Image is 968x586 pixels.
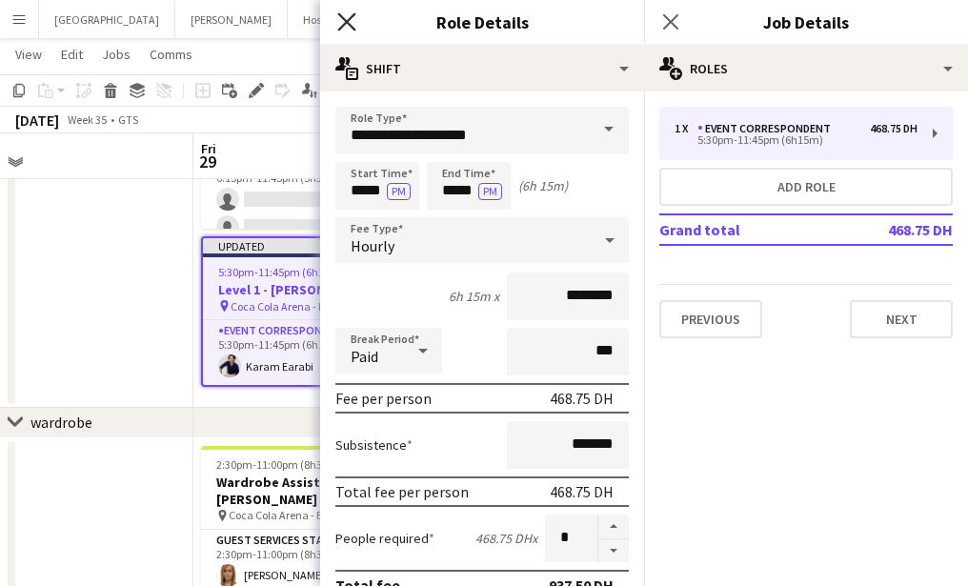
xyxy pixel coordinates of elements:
span: 5:30pm-11:45pm (6h15m) [218,265,344,279]
div: Updated [203,238,413,253]
span: Coca Cola Arena - Entrance F [231,299,370,313]
button: [GEOGRAPHIC_DATA] [39,1,175,38]
div: 468.75 DH [550,389,614,408]
div: Fee per person [335,389,432,408]
div: 6h 15m x [449,288,499,305]
span: Hourly [351,236,394,255]
span: 29 [198,151,216,172]
a: View [8,42,50,67]
a: Jobs [94,42,138,67]
button: Increase [598,515,629,539]
button: Add role [659,168,953,206]
div: [DATE] [15,111,59,130]
button: Next [850,300,953,338]
span: Week 35 [63,112,111,127]
div: 468.75 DH [550,482,614,501]
button: Previous [659,300,762,338]
div: Event Correspondent [697,122,838,135]
div: (6h 15m) [518,177,568,194]
label: Subsistence [335,436,413,454]
div: Total fee per person [335,482,469,501]
div: wardrobe [30,413,92,432]
span: Jobs [102,46,131,63]
span: Paid [351,347,378,366]
div: 1 x [675,122,697,135]
a: Edit [53,42,91,67]
a: Comms [142,42,200,67]
div: 468.75 DH x [475,530,537,547]
span: Coca Cola Arena - Entrance F [229,508,369,522]
app-card-role: Staff Supervisor5A0/26:15pm-11:45pm (5h30m) [201,153,414,246]
button: Hostess [288,1,356,38]
button: PM [387,183,411,200]
h3: Wardrobe Assistant - [PERSON_NAME] [201,474,414,508]
td: 468.75 DH [833,214,953,245]
td: Grand total [659,214,833,245]
div: GTS [118,112,138,127]
button: PM [478,183,502,200]
div: 468.75 DH [870,122,918,135]
button: [PERSON_NAME] [175,1,288,38]
span: Edit [61,46,83,63]
span: 2:30pm-11:00pm (8h30m) [216,457,342,472]
span: View [15,46,42,63]
div: Roles [644,46,968,91]
h3: Job Details [644,10,968,34]
h3: Role Details [320,10,644,34]
div: Shift [320,46,644,91]
div: 5:30pm-11:45pm (6h15m) [675,135,918,145]
label: People required [335,530,434,547]
span: Fri [201,140,216,157]
h3: Level 1 - [PERSON_NAME] [203,281,413,298]
app-card-role: Event Correspondent1/15:30pm-11:45pm (6h15m)Karam Earabi [203,320,413,385]
span: Comms [150,46,192,63]
button: Decrease [598,539,629,563]
app-job-card: Updated5:30pm-11:45pm (6h15m)1/1Level 1 - [PERSON_NAME] Coca Cola Arena - Entrance F1 RoleEvent C... [201,236,414,387]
